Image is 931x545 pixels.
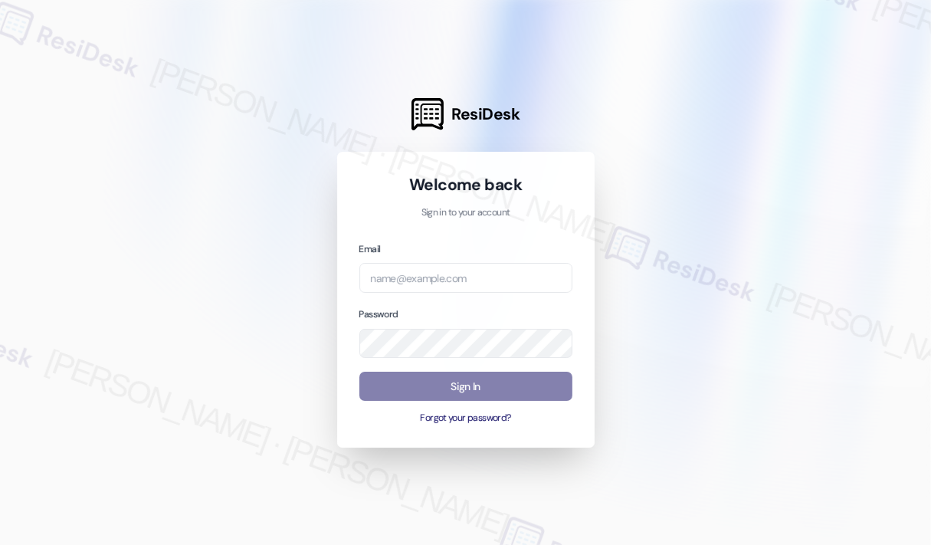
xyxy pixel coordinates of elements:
[359,263,572,293] input: name@example.com
[359,174,572,195] h1: Welcome back
[359,372,572,402] button: Sign In
[451,103,520,125] span: ResiDesk
[411,98,444,130] img: ResiDesk Logo
[359,308,398,320] label: Password
[359,412,572,425] button: Forgot your password?
[359,206,572,220] p: Sign in to your account
[359,243,381,255] label: Email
